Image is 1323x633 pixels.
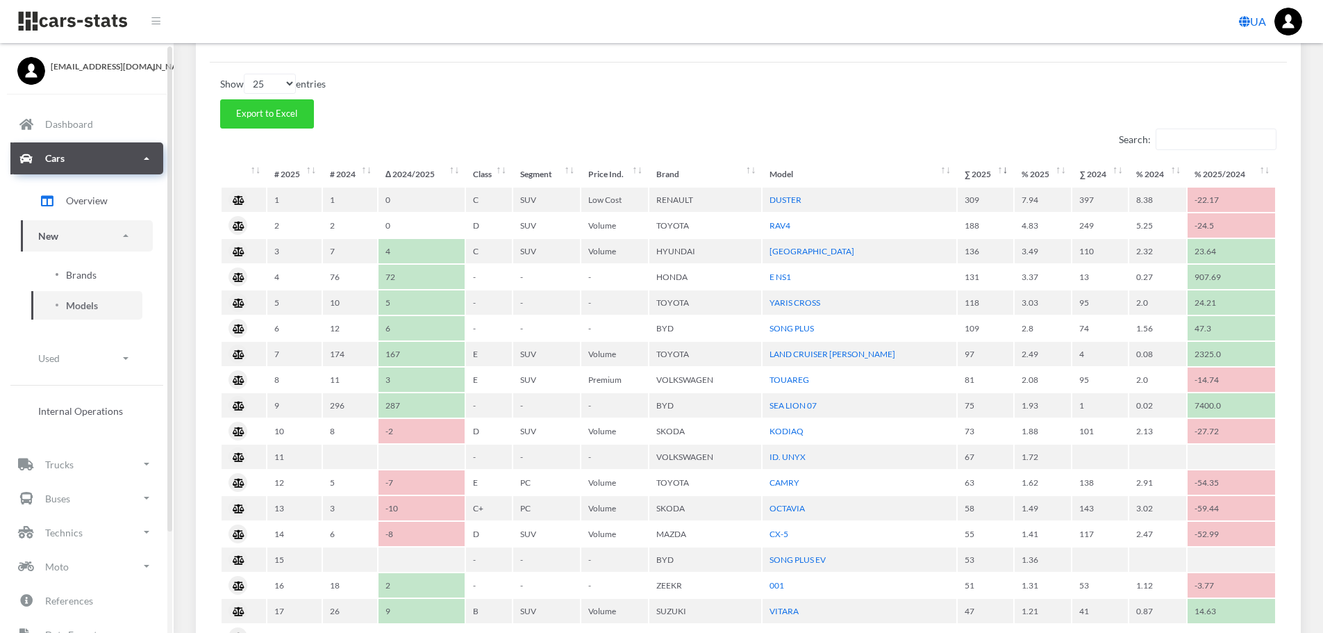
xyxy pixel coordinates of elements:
[267,548,322,572] td: 15
[1015,419,1072,443] td: 1.88
[466,496,512,520] td: C+
[66,298,98,313] span: Models
[45,592,93,609] p: References
[1072,316,1128,340] td: 74
[1274,8,1302,35] a: ...
[958,316,1013,340] td: 109
[21,220,153,252] a: New
[581,213,648,238] td: Volume
[466,470,512,495] td: E
[513,368,580,392] td: SUV
[267,213,322,238] td: 2
[581,188,648,212] td: Low Cost
[513,548,580,572] td: -
[1072,573,1128,598] td: 53
[1015,239,1072,263] td: 3.49
[649,265,762,289] td: HONDA
[244,74,296,94] select: Showentries
[649,522,762,546] td: MAZDA
[10,550,163,582] a: Moto
[649,213,762,238] td: TOYOTA
[958,290,1013,315] td: 118
[1129,419,1186,443] td: 2.13
[466,265,512,289] td: -
[1188,316,1275,340] td: 47.3
[1129,393,1186,418] td: 0.02
[466,188,512,212] td: C
[267,290,322,315] td: 5
[1129,470,1186,495] td: 2.91
[1188,419,1275,443] td: -27.72
[581,470,648,495] td: Volume
[1072,239,1128,263] td: 110
[1129,188,1186,212] td: 8.38
[378,265,465,289] td: 72
[267,368,322,392] td: 8
[220,99,314,129] button: Export to Excel
[1188,213,1275,238] td: -24.5
[958,496,1013,520] td: 58
[323,316,377,340] td: 12
[1015,368,1072,392] td: 2.08
[267,342,322,366] td: 7
[1072,342,1128,366] td: 4
[513,393,580,418] td: -
[1129,162,1186,186] th: %&nbsp;2024: activate to sort column ascending
[1129,290,1186,315] td: 2.0
[323,393,377,418] td: 296
[378,239,465,263] td: 4
[10,516,163,548] a: Technics
[581,496,648,520] td: Volume
[1072,419,1128,443] td: 101
[466,393,512,418] td: -
[66,268,97,282] span: Brands
[21,183,153,218] a: Overview
[769,323,814,334] a: SONG PLUS
[1015,548,1072,572] td: 1.36
[1072,470,1128,495] td: 138
[323,599,377,623] td: 26
[958,239,1013,263] td: 136
[267,445,322,469] td: 11
[466,368,512,392] td: E
[267,522,322,546] td: 14
[581,316,648,340] td: -
[513,188,580,212] td: SUV
[581,162,648,186] th: Price Ind.: activate to sort column ascending
[769,477,799,488] a: CAMRY
[38,227,58,245] p: New
[466,599,512,623] td: B
[958,445,1013,469] td: 67
[1072,496,1128,520] td: 143
[31,291,142,320] a: Models
[378,470,465,495] td: -7
[513,316,580,340] td: -
[581,265,648,289] td: -
[378,342,465,366] td: 167
[1072,393,1128,418] td: 1
[1188,470,1275,495] td: -54.35
[581,419,648,443] td: Volume
[1129,213,1186,238] td: 5.25
[649,573,762,598] td: ZEEKR
[1015,599,1072,623] td: 1.21
[649,290,762,315] td: TOYOTA
[1188,162,1275,186] th: %&nbsp;2025/2024: activate to sort column ascending
[267,573,322,598] td: 16
[323,290,377,315] td: 10
[581,342,648,366] td: Volume
[1233,8,1272,35] a: UA
[466,548,512,572] td: -
[1015,290,1072,315] td: 3.03
[513,573,580,598] td: -
[581,445,648,469] td: -
[513,265,580,289] td: -
[649,393,762,418] td: BYD
[378,496,465,520] td: -10
[466,445,512,469] td: -
[378,162,465,186] th: Δ&nbsp;2024/2025: activate to sort column ascending
[769,349,895,359] a: LAND CRUISER [PERSON_NAME]
[1119,129,1276,150] label: Search:
[513,162,580,186] th: Segment: activate to sort column ascending
[1188,239,1275,263] td: 23.64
